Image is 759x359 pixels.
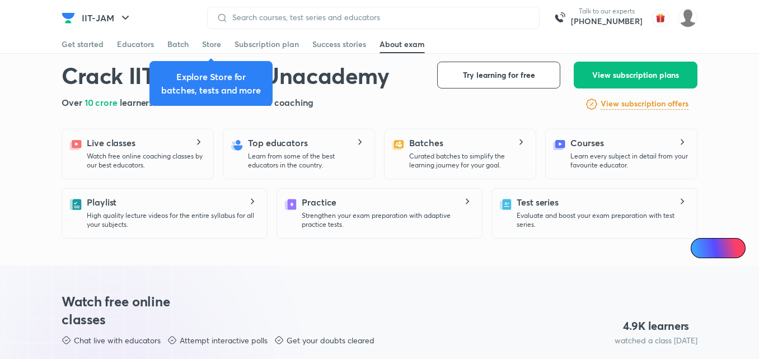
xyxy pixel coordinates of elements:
a: Ai Doubts [691,238,746,258]
a: View subscription offers [601,97,688,111]
img: Icon [697,244,706,253]
div: Store [202,39,221,50]
p: Watch free online coaching classes by our best educators. [87,152,204,170]
span: 10 crore [85,96,120,108]
h5: Top educators [248,136,308,150]
p: Learn every subject in detail from your favourite educator. [570,152,688,170]
a: Subscription plan [235,35,299,53]
a: Success stories [312,35,366,53]
h5: Playlist [87,195,116,209]
button: IIT-JAM [75,7,139,29]
p: Evaluate and boost your exam preparation with test series. [517,211,688,229]
div: Explore Store for batches, tests and more [158,70,264,97]
div: About exam [379,39,425,50]
div: Success stories [312,39,366,50]
p: Strengthen your exam preparation with adaptive practice tests. [302,211,473,229]
span: Over [62,96,85,108]
div: Educators [117,39,154,50]
span: learners trust us for online and offline coaching [120,96,313,108]
a: [PHONE_NUMBER] [571,16,643,27]
div: Subscription plan [235,39,299,50]
span: View subscription plans [592,69,679,81]
p: Attempt interactive polls [180,335,268,346]
h5: Courses [570,136,603,150]
a: Educators [117,35,154,53]
div: Get started [62,39,104,50]
h6: View subscription offers [601,98,688,110]
a: Get started [62,35,104,53]
h5: Batches [409,136,443,150]
h5: Test series [517,195,559,209]
span: Ai Doubts [709,244,739,253]
div: Batch [167,39,189,50]
p: watched a class [DATE] [615,335,697,346]
p: Learn from some of the best educators in the country. [248,152,366,170]
h1: Crack IIT-JAM with Unacademy [62,62,390,89]
img: Company Logo [62,11,75,25]
a: Store [202,35,221,53]
p: High quality lecture videos for the entire syllabus for all your subjects. [87,211,258,229]
img: avatar [652,9,669,27]
button: Try learning for free [437,62,560,88]
span: Try learning for free [463,69,535,81]
button: View subscription plans [574,62,697,88]
img: Anchal Maurya [678,8,697,27]
h3: Watch free online classes [62,292,191,328]
img: call-us [549,7,571,29]
h4: 4.9 K learners [623,319,690,333]
p: Get your doubts cleared [287,335,374,346]
p: Talk to our experts [571,7,643,16]
a: About exam [379,35,425,53]
p: Chat live with educators [74,335,161,346]
input: Search courses, test series and educators [228,13,530,22]
h5: Live classes [87,136,135,150]
h5: Practice [302,195,336,209]
p: Curated batches to simplify the learning journey for your goal. [409,152,527,170]
a: Batch [167,35,189,53]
